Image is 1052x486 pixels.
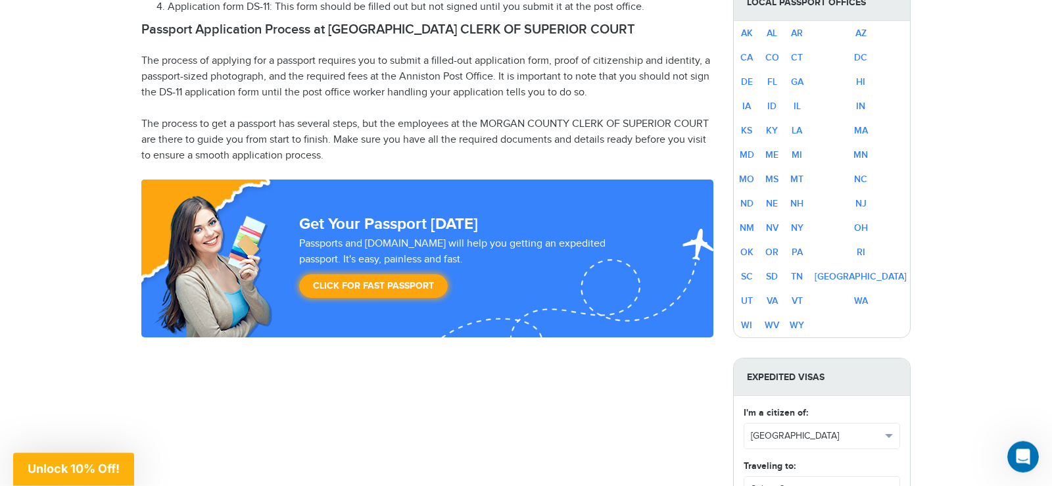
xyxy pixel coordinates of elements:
a: [GEOGRAPHIC_DATA] [815,271,907,282]
a: Click for Fast Passport [299,274,448,298]
a: MO [739,174,754,185]
button: [GEOGRAPHIC_DATA] [744,424,899,449]
h2: Passport Application Process at [GEOGRAPHIC_DATA] CLERK OF SUPERIOR COURT [141,22,713,37]
a: HI [856,76,865,87]
a: IN [856,101,865,112]
a: MT [790,174,803,185]
a: MN [853,149,868,160]
a: GA [791,76,803,87]
div: Passports and [DOMAIN_NAME] will help you getting an expedited passport. It's easy, painless and ... [294,236,653,304]
a: CO [765,52,779,63]
a: RI [857,247,865,258]
a: SD [766,271,778,282]
a: IA [742,101,751,112]
a: DE [741,76,753,87]
p: The process to get a passport has several steps, but the employees at the MORGAN COUNTY CLERK OF ... [141,116,713,164]
a: VA [767,295,778,306]
label: Traveling to: [744,459,796,473]
iframe: Intercom live chat [1007,441,1039,473]
a: MI [792,149,802,160]
a: MS [765,174,778,185]
a: IL [794,101,801,112]
a: KY [766,125,778,136]
a: LA [792,125,802,136]
a: NC [854,174,867,185]
span: [GEOGRAPHIC_DATA] [751,429,881,443]
a: OH [854,222,868,233]
a: AZ [855,28,867,39]
strong: Expedited Visas [734,358,910,396]
p: The process of applying for a passport requires you to submit a filled-out application form, proo... [141,53,713,101]
a: PA [792,247,803,258]
a: WV [765,320,779,331]
label: I'm a citizen of: [744,406,808,420]
a: WA [854,295,868,306]
a: ID [767,101,777,112]
a: NH [790,198,803,209]
a: FL [767,76,777,87]
a: VT [792,295,803,306]
a: AR [791,28,803,39]
a: UT [741,295,753,306]
a: TN [791,271,803,282]
span: Unlock 10% Off! [28,462,120,475]
a: SC [741,271,753,282]
a: DC [854,52,867,63]
a: CT [791,52,803,63]
a: MA [854,125,868,136]
a: ME [765,149,778,160]
a: NV [766,222,778,233]
a: WI [741,320,752,331]
a: OR [765,247,778,258]
a: CA [740,52,753,63]
a: ND [740,198,753,209]
a: AL [767,28,777,39]
a: MD [740,149,754,160]
a: KS [741,125,752,136]
a: NY [791,222,803,233]
div: Unlock 10% Off! [13,453,134,486]
a: WY [790,320,804,331]
a: AK [741,28,753,39]
a: OK [740,247,753,258]
a: NJ [855,198,867,209]
strong: Get Your Passport [DATE] [299,214,478,233]
a: NE [766,198,778,209]
a: NM [740,222,754,233]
